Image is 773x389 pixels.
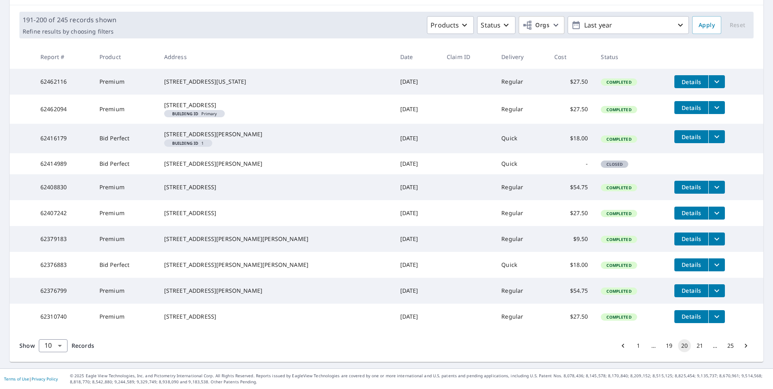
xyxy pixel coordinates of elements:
th: Report # [34,45,93,69]
span: Completed [602,288,636,294]
td: $27.50 [548,304,594,330]
td: 62407242 [34,200,93,226]
span: Details [679,133,703,141]
p: Products [431,20,459,30]
td: Premium [93,174,158,200]
td: Premium [93,226,158,252]
div: [STREET_ADDRESS][PERSON_NAME][PERSON_NAME] [164,261,387,269]
button: filesDropdownBtn-62407242 [708,207,725,220]
span: Completed [602,314,636,320]
th: Date [394,45,440,69]
button: filesDropdownBtn-62376883 [708,258,725,271]
span: Apply [699,20,715,30]
div: … [709,342,722,350]
span: Closed [602,161,627,167]
nav: pagination navigation [615,339,754,352]
td: $27.50 [548,69,594,95]
td: [DATE] [394,69,440,95]
div: [STREET_ADDRESS][PERSON_NAME] [164,287,387,295]
span: Details [679,235,703,243]
td: $27.50 [548,95,594,124]
p: | [4,376,58,381]
button: detailsBtn-62379183 [674,233,708,245]
p: © 2025 Eagle View Technologies, Inc. and Pictometry International Corp. All Rights Reserved. Repo... [70,373,769,385]
td: 62462116 [34,69,93,95]
td: Bid Perfect [93,153,158,174]
div: … [647,342,660,350]
button: detailsBtn-62376799 [674,284,708,297]
button: Status [477,16,515,34]
span: Primary [167,112,222,116]
p: Last year [581,18,676,32]
td: Quick [495,252,548,278]
span: Details [679,183,703,191]
td: $9.50 [548,226,594,252]
button: detailsBtn-62416179 [674,130,708,143]
button: detailsBtn-62462094 [674,101,708,114]
button: filesDropdownBtn-62416179 [708,130,725,143]
td: 62376799 [34,278,93,304]
td: - [548,153,594,174]
td: [DATE] [394,278,440,304]
td: Premium [93,278,158,304]
span: Completed [602,237,636,242]
button: detailsBtn-62462116 [674,75,708,88]
a: Terms of Use [4,376,29,382]
button: Go to page 21 [693,339,706,352]
button: Go to next page [739,339,752,352]
div: [STREET_ADDRESS][PERSON_NAME] [164,160,387,168]
button: Last year [568,16,689,34]
span: Orgs [522,20,549,30]
td: Premium [93,95,158,124]
button: filesDropdownBtn-62310740 [708,310,725,323]
td: Regular [495,200,548,226]
td: $27.50 [548,200,594,226]
td: [DATE] [394,304,440,330]
p: 191-200 of 245 records shown [23,15,116,25]
a: Privacy Policy [32,376,58,382]
span: Completed [602,107,636,112]
span: Details [679,313,703,320]
button: Orgs [519,16,564,34]
td: Regular [495,174,548,200]
td: [DATE] [394,124,440,153]
td: Bid Perfect [93,124,158,153]
td: 62379183 [34,226,93,252]
div: [STREET_ADDRESS][PERSON_NAME] [164,130,387,138]
button: detailsBtn-62310740 [674,310,708,323]
button: filesDropdownBtn-62462094 [708,101,725,114]
button: detailsBtn-62407242 [674,207,708,220]
div: [STREET_ADDRESS] [164,209,387,217]
button: filesDropdownBtn-62376799 [708,284,725,297]
th: Address [158,45,394,69]
span: Records [72,342,94,349]
th: Cost [548,45,594,69]
em: Building ID [172,141,199,145]
p: Status [481,20,501,30]
td: 62416179 [34,124,93,153]
td: Premium [93,69,158,95]
td: [DATE] [394,200,440,226]
td: 62376883 [34,252,93,278]
button: page 20 [678,339,691,352]
button: Go to page 25 [724,339,737,352]
span: Show [19,342,35,349]
td: Bid Perfect [93,252,158,278]
td: 62462094 [34,95,93,124]
td: [DATE] [394,252,440,278]
em: Building ID [172,112,199,116]
span: Details [679,104,703,112]
span: Details [679,78,703,86]
button: filesDropdownBtn-62462116 [708,75,725,88]
th: Product [93,45,158,69]
div: [STREET_ADDRESS][US_STATE] [164,78,387,86]
button: Apply [692,16,721,34]
div: Show 10 records [39,339,68,352]
span: Details [679,261,703,268]
td: [DATE] [394,174,440,200]
button: Products [427,16,474,34]
span: Completed [602,136,636,142]
th: Claim ID [440,45,495,69]
td: [DATE] [394,226,440,252]
button: Go to page 19 [663,339,676,352]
